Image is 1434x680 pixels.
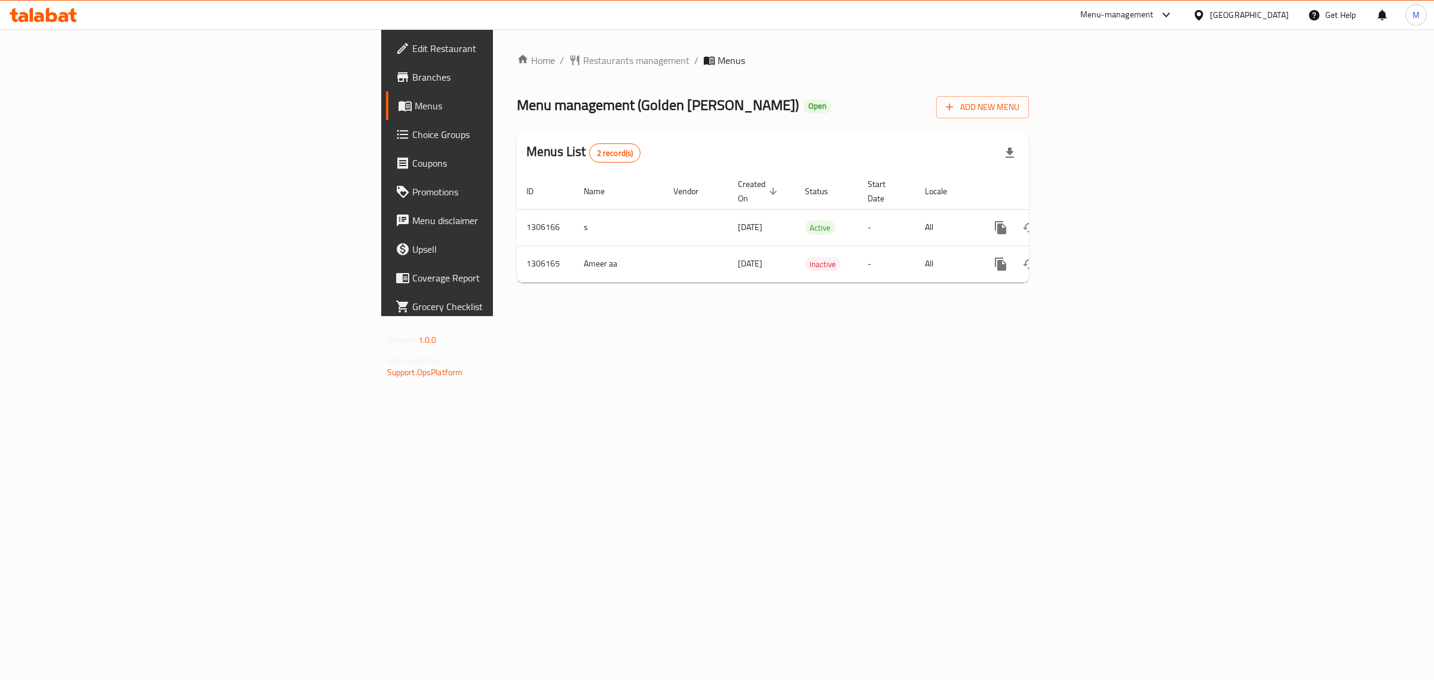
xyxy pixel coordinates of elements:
span: 1.0.0 [418,332,437,348]
a: Coupons [386,149,621,177]
span: Promotions [412,185,611,199]
a: Restaurants management [569,53,690,68]
span: Coupons [412,156,611,170]
span: Restaurants management [583,53,690,68]
button: Add New Menu [936,96,1029,118]
button: more [986,250,1015,278]
div: [GEOGRAPHIC_DATA] [1210,8,1289,22]
span: Version: [387,332,416,348]
span: 2 record(s) [590,148,641,159]
a: Promotions [386,177,621,206]
td: - [858,209,915,246]
li: / [694,53,698,68]
a: Grocery Checklist [386,292,621,321]
button: more [986,213,1015,242]
nav: breadcrumb [517,53,1029,68]
a: Menus [386,91,621,120]
span: Open [804,101,831,111]
td: All [915,246,977,282]
span: [DATE] [738,256,762,271]
span: Active [805,221,835,235]
td: All [915,209,977,246]
span: [DATE] [738,219,762,235]
button: Change Status [1015,213,1044,242]
a: Menu disclaimer [386,206,621,235]
button: Change Status [1015,250,1044,278]
td: - [858,246,915,282]
div: Total records count [589,143,641,163]
th: Actions [977,173,1111,210]
span: Menu management ( Golden [PERSON_NAME] ) [517,91,799,118]
div: Open [804,99,831,114]
a: Support.OpsPlatform [387,364,463,380]
span: Start Date [868,177,901,206]
span: ID [526,184,549,198]
div: Export file [995,139,1024,167]
span: Menus [415,99,611,113]
span: Status [805,184,844,198]
span: Vendor [673,184,714,198]
span: Get support on: [387,353,442,368]
span: Menus [718,53,745,68]
span: Inactive [805,258,841,271]
span: Grocery Checklist [412,299,611,314]
table: enhanced table [517,173,1111,283]
a: Choice Groups [386,120,621,149]
span: Upsell [412,242,611,256]
span: Branches [412,70,611,84]
span: Menu disclaimer [412,213,611,228]
a: Coverage Report [386,264,621,292]
div: Menu-management [1080,8,1154,22]
span: Choice Groups [412,127,611,142]
span: Name [584,184,620,198]
span: Locale [925,184,963,198]
span: M [1412,8,1420,22]
div: Inactive [805,257,841,271]
h2: Menus List [526,143,641,163]
span: Edit Restaurant [412,41,611,56]
span: Created On [738,177,781,206]
a: Edit Restaurant [386,34,621,63]
a: Branches [386,63,621,91]
span: Add New Menu [946,100,1019,115]
a: Upsell [386,235,621,264]
span: Coverage Report [412,271,611,285]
